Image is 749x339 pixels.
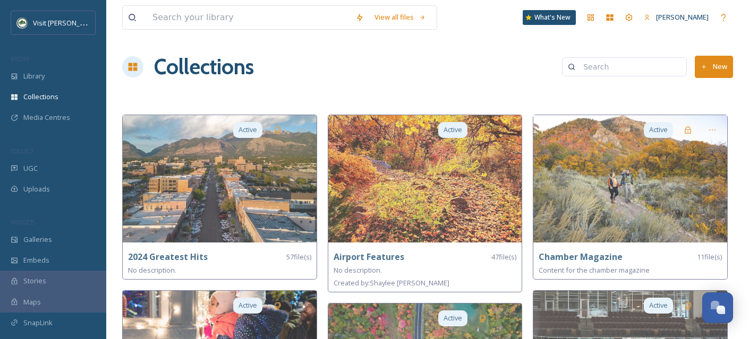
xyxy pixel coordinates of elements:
[334,265,382,275] span: No description.
[334,251,404,263] strong: Airport Features
[23,234,52,245] span: Galleries
[23,112,70,123] span: Media Centres
[23,92,58,102] span: Collections
[23,255,49,265] span: Embeds
[533,115,727,242] img: 84bfba46-df5b-4210-bc7b-dcc0c32a8f20.jpg
[23,297,41,307] span: Maps
[239,125,257,135] span: Active
[23,163,38,173] span: UGC
[369,7,431,28] a: View all files
[11,55,29,63] span: MEDIA
[649,300,668,310] span: Active
[33,18,100,28] span: Visit [PERSON_NAME]
[656,12,709,22] span: [PERSON_NAME]
[695,56,733,77] button: New
[23,184,50,194] span: Uploads
[23,276,46,286] span: Stories
[491,252,516,262] span: 47 file(s)
[23,71,45,81] span: Library
[11,147,33,155] span: COLLECT
[649,125,668,135] span: Active
[539,251,623,263] strong: Chamber Magazine
[286,252,311,262] span: 57 file(s)
[239,300,257,310] span: Active
[702,292,733,323] button: Open Chat
[444,125,462,135] span: Active
[123,115,317,242] img: 04160386-f77d-44d8-a3f3-5cc1f9b87ceb.jpg
[639,7,714,28] a: [PERSON_NAME]
[11,218,35,226] span: WIDGETS
[334,278,449,288] span: Created by: Shaylee [PERSON_NAME]
[697,252,722,262] span: 11 file(s)
[23,318,53,328] span: SnapLink
[128,251,208,263] strong: 2024 Greatest Hits
[328,115,522,242] img: 5f10b9e8-2520-458d-82e9-0ca3d9a6e3ad.jpg
[154,51,254,83] a: Collections
[128,265,176,275] span: No description.
[523,10,576,25] a: What's New
[444,313,462,323] span: Active
[147,6,350,29] input: Search your library
[578,56,681,77] input: Search
[539,265,650,275] span: Content for the chamber magazine
[17,18,28,28] img: Unknown.png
